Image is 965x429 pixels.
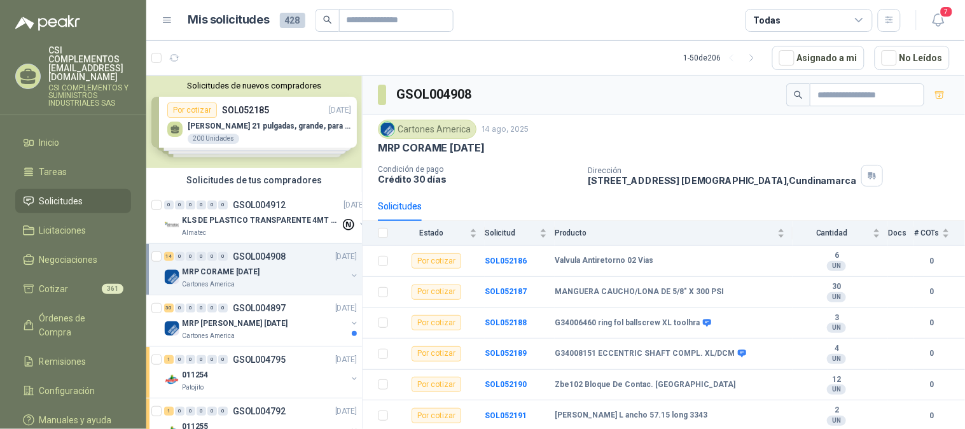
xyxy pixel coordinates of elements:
div: UN [827,292,846,302]
div: 0 [218,304,228,313]
div: 30 [164,304,174,313]
div: 0 [197,407,206,416]
b: SOL052191 [485,411,527,420]
th: Cantidad [793,221,888,246]
div: 1 [164,355,174,364]
p: Crédito 30 días [378,174,578,185]
div: 0 [218,355,228,364]
span: # COTs [914,229,940,237]
div: 14 [164,252,174,261]
b: 0 [914,410,950,422]
b: 2 [793,405,880,416]
div: 0 [218,200,228,209]
p: Cartones America [182,331,235,341]
b: 0 [914,286,950,298]
div: Solicitudes de nuevos compradoresPor cotizarSOL052185[DATE] [PERSON_NAME] 21 pulgadas, grande, pa... [146,76,362,168]
span: Remisiones [39,355,87,369]
img: Company Logo [164,321,179,336]
a: SOL052190 [485,380,527,389]
b: [PERSON_NAME] L ancho 57.15 long 3343 [555,411,707,421]
div: UN [827,416,846,426]
a: Solicitudes [15,189,131,213]
div: 0 [207,304,217,313]
b: G34006460 ring fol ballscrew XL toolhra [555,318,700,328]
img: Logo peakr [15,15,80,31]
p: [DATE] [335,251,357,263]
b: 4 [793,344,880,354]
b: 0 [914,317,950,329]
span: Negociaciones [39,253,98,267]
p: [STREET_ADDRESS] [DEMOGRAPHIC_DATA] , Cundinamarca [588,175,856,186]
div: UN [827,261,846,271]
a: Remisiones [15,349,131,374]
a: Cotizar361 [15,277,131,301]
div: 0 [207,200,217,209]
span: search [323,15,332,24]
div: UN [827,354,846,364]
div: Todas [754,13,781,27]
div: 0 [186,304,195,313]
div: 1 [164,407,174,416]
b: 12 [793,375,880,385]
b: 0 [914,348,950,360]
span: Solicitud [485,229,537,237]
a: Negociaciones [15,248,131,272]
div: Cartones America [378,120,476,139]
a: SOL052188 [485,318,527,327]
a: Inicio [15,130,131,155]
th: Producto [555,221,793,246]
b: 0 [914,379,950,391]
span: 361 [102,284,123,294]
button: No Leídos [875,46,950,70]
b: G34008151 ECCENTRIC SHAFT COMPL. XL/DCM [555,349,735,359]
div: 0 [175,200,184,209]
a: 0 0 0 0 0 0 GSOL004912[DATE] Company LogoKLS DE PLASTICO TRANSPARENTE 4MT CAL 4 Y CINTA TRAAlmatec [164,197,368,238]
th: Estado [396,221,485,246]
p: [DATE] [344,199,365,211]
div: Por cotizar [412,346,461,362]
p: GSOL004908 [233,252,286,261]
span: Manuales y ayuda [39,413,112,427]
div: 0 [186,407,195,416]
b: SOL052186 [485,257,527,265]
div: 0 [197,304,206,313]
p: [DATE] [335,302,357,314]
a: 1 0 0 0 0 0 GSOL004795[DATE] Company Logo011254Patojito [164,352,359,393]
p: Condición de pago [378,165,578,174]
p: 011254 [182,369,208,381]
span: search [794,90,803,99]
div: Por cotizar [412,285,461,300]
a: Tareas [15,160,131,184]
p: KLS DE PLASTICO TRANSPARENTE 4MT CAL 4 Y CINTA TRA [182,215,340,227]
p: Patojito [182,383,204,393]
p: GSOL004912 [233,200,286,209]
a: 14 0 0 0 0 0 GSOL004908[DATE] Company LogoMRP CORAME [DATE]Cartones America [164,249,359,290]
div: Por cotizar [412,408,461,423]
p: 14 ago, 2025 [482,123,529,136]
span: Licitaciones [39,223,87,237]
div: 0 [197,200,206,209]
span: 428 [280,13,305,28]
span: Tareas [39,165,67,179]
a: Configuración [15,379,131,403]
b: 6 [793,251,880,261]
a: Licitaciones [15,218,131,243]
div: UN [827,384,846,395]
div: 0 [175,355,184,364]
b: 3 [793,313,880,323]
div: 0 [207,355,217,364]
b: SOL052189 [485,349,527,358]
th: # COTs [914,221,965,246]
p: [DATE] [335,354,357,366]
th: Docs [888,221,914,246]
div: 0 [175,252,184,261]
span: Estado [396,229,467,237]
div: Por cotizar [412,377,461,392]
div: 0 [175,407,184,416]
div: 0 [218,252,228,261]
p: GSOL004897 [233,304,286,313]
p: [DATE] [335,405,357,418]
button: Solicitudes de nuevos compradores [151,81,357,90]
b: MANGUERA CAUCHO/LONA DE 5/8" X 300 PSI [555,287,724,297]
